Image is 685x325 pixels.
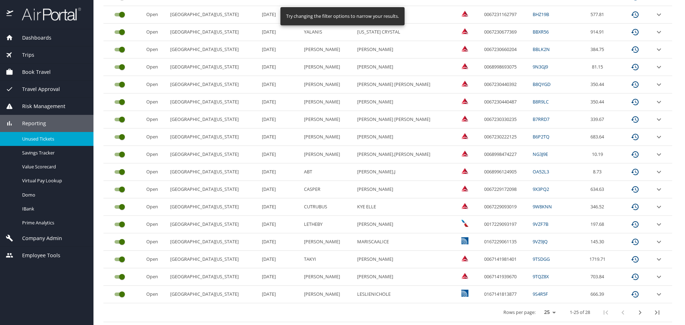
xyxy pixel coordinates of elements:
[533,273,549,280] a: 9TQZ8X
[576,216,621,233] td: 197.68
[143,59,168,76] td: Open
[481,286,530,303] td: 0167141813877
[461,115,468,122] img: Delta Airlines
[503,310,536,315] p: Rows per page:
[481,268,530,286] td: 0067141939670
[301,24,354,41] td: YALANIS
[461,185,468,192] img: Delta Airlines
[481,198,530,216] td: 0067229093019
[167,286,259,303] td: [GEOGRAPHIC_DATA][US_STATE]
[167,216,259,233] td: [GEOGRAPHIC_DATA][US_STATE]
[301,251,354,268] td: TAKYI
[461,132,468,139] img: Delta Airlines
[533,11,549,17] a: BHZ19B
[481,163,530,181] td: 0068996124905
[655,290,663,299] button: expand row
[354,233,451,251] td: MARISCAALICE
[354,216,451,233] td: [PERSON_NAME]
[167,41,259,59] td: [GEOGRAPHIC_DATA][US_STATE]
[354,286,451,303] td: LESLIENICHOLE
[533,46,550,52] a: BBLK2N
[259,181,301,198] td: [DATE]
[22,192,85,198] span: Domo
[481,181,530,198] td: 0067229172098
[286,9,399,23] div: Try changing the filter options to narrow your results.
[301,163,354,181] td: ABT
[167,181,259,198] td: [GEOGRAPHIC_DATA][US_STATE]
[481,6,530,24] td: 0067231162797
[481,216,530,233] td: 0017229093197
[354,128,451,146] td: [PERSON_NAME]
[13,34,51,42] span: Dashboards
[461,62,468,70] img: Delta Airlines
[461,150,468,157] img: Delta Airlines
[481,233,530,251] td: 0167229061135
[461,97,468,105] img: Delta Airlines
[576,128,621,146] td: 683.64
[301,128,354,146] td: [PERSON_NAME]
[533,151,548,157] a: NG3J9E
[576,111,621,128] td: 339.67
[576,24,621,41] td: 914.91
[167,198,259,216] td: [GEOGRAPHIC_DATA][US_STATE]
[301,76,354,93] td: [PERSON_NAME]
[533,116,549,122] a: B7RRD7
[576,59,621,76] td: 81.15
[533,29,549,35] a: BBXR56
[143,268,168,286] td: Open
[533,168,549,175] a: OA52L3
[576,41,621,59] td: 384.75
[481,93,530,111] td: 0067230440487
[481,146,530,163] td: 0068998474227
[167,233,259,251] td: [GEOGRAPHIC_DATA][US_STATE]
[576,286,621,303] td: 666.39
[22,177,85,184] span: Virtual Pay Lookup
[354,111,451,128] td: [PERSON_NAME] [PERSON_NAME]
[461,255,468,262] img: Delta Airlines
[655,273,663,281] button: expand row
[461,220,468,227] img: American Airlines
[655,45,663,54] button: expand row
[461,45,468,52] img: Delta Airlines
[576,181,621,198] td: 634.63
[301,216,354,233] td: LETHEBY
[461,272,468,279] img: Delta Airlines
[576,146,621,163] td: 10.19
[259,146,301,163] td: [DATE]
[167,24,259,41] td: [GEOGRAPHIC_DATA][US_STATE]
[22,205,85,212] span: IBank
[259,163,301,181] td: [DATE]
[301,59,354,76] td: [PERSON_NAME]
[167,163,259,181] td: [GEOGRAPHIC_DATA][US_STATE]
[143,163,168,181] td: Open
[301,198,354,216] td: CUTRUBUS
[259,251,301,268] td: [DATE]
[655,133,663,141] button: expand row
[143,146,168,163] td: Open
[533,98,549,105] a: B8R9LC
[655,255,663,264] button: expand row
[301,146,354,163] td: [PERSON_NAME]
[259,24,301,41] td: [DATE]
[143,93,168,111] td: Open
[533,221,548,227] a: 9VZF7B
[13,102,65,110] span: Risk Management
[533,186,549,192] a: 9X3PQ2
[576,76,621,93] td: 350.44
[576,93,621,111] td: 350.44
[576,6,621,24] td: 577.81
[533,133,549,140] a: B6P2TQ
[259,216,301,233] td: [DATE]
[481,41,530,59] td: 0067230660204
[167,111,259,128] td: [GEOGRAPHIC_DATA][US_STATE]
[481,24,530,41] td: 0067230677369
[354,163,451,181] td: [PERSON_NAME].J
[655,220,663,229] button: expand row
[481,111,530,128] td: 0067230330235
[22,149,85,156] span: Savings Tracker
[533,238,548,245] a: 9VZ9JQ
[143,6,168,24] td: Open
[22,136,85,142] span: Unused Tickets
[301,268,354,286] td: [PERSON_NAME]
[13,68,51,76] span: Book Travel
